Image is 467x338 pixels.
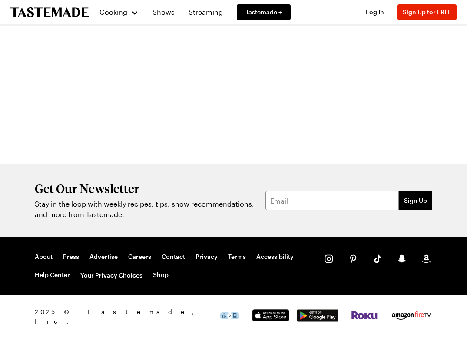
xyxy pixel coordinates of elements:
[35,307,220,326] span: 2025 © Tastemade, Inc.
[35,199,260,220] p: Stay in the loop with weekly recipes, tips, show recommendations, and more from Tastemade.
[399,191,432,210] button: Sign Up
[265,191,399,210] input: Email
[391,310,432,321] img: Amazon Fire TV
[245,8,282,17] span: Tastemade +
[35,181,260,195] h2: Get Our Newsletter
[35,253,307,280] nav: Footer
[162,253,185,261] a: Contact
[351,311,378,320] img: Roku
[250,309,291,322] img: App Store
[80,271,142,280] button: Your Privacy Choices
[153,271,169,280] a: Shop
[404,196,427,205] span: Sign Up
[220,312,239,321] a: This icon serves as a link to download the Level Access assistive technology app for individuals ...
[391,315,432,323] a: Amazon Fire TV
[297,309,338,322] img: Google Play
[35,271,70,280] a: Help Center
[237,4,291,20] a: Tastemade +
[10,7,89,17] a: To Tastemade Home Page
[351,313,378,321] a: Roku
[99,2,139,23] button: Cooking
[366,8,384,16] span: Log In
[89,253,118,261] a: Advertise
[128,253,151,261] a: Careers
[228,253,246,261] a: Terms
[220,312,239,319] img: This icon serves as a link to download the Level Access assistive technology app for individuals ...
[297,315,338,323] a: Google Play
[35,253,53,261] a: About
[99,8,127,16] span: Cooking
[256,253,294,261] a: Accessibility
[250,315,291,323] a: App Store
[397,4,457,20] button: Sign Up for FREE
[403,8,451,16] span: Sign Up for FREE
[63,253,79,261] a: Press
[358,8,392,17] button: Log In
[195,253,218,261] a: Privacy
